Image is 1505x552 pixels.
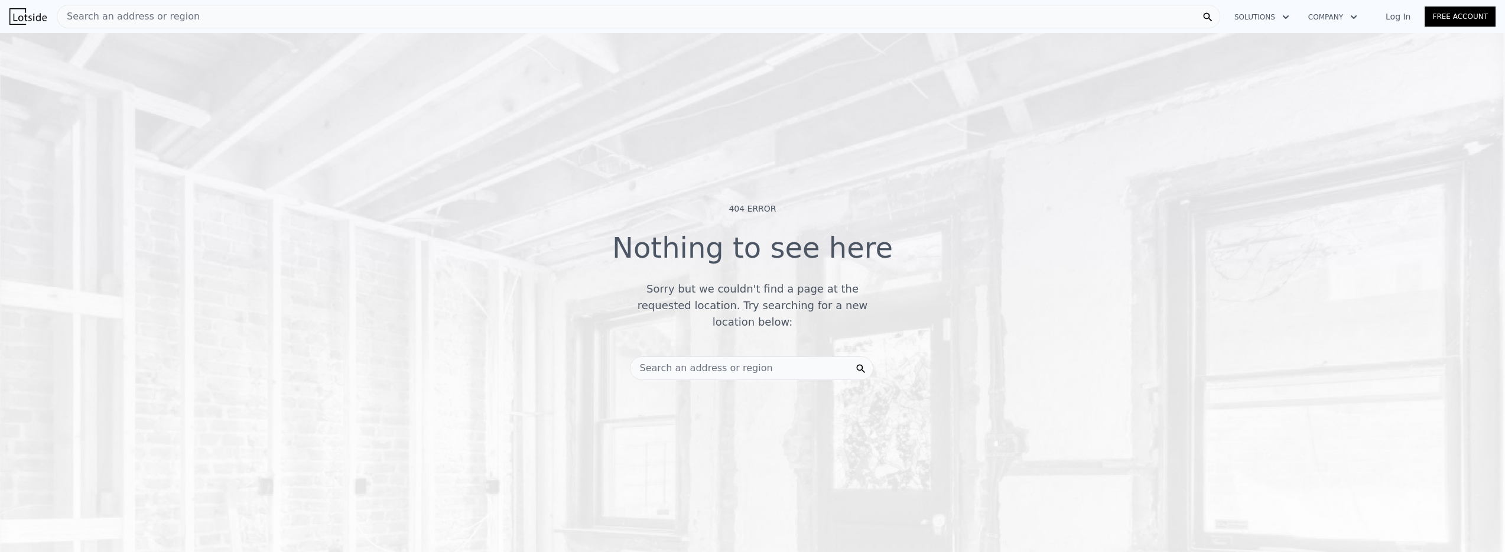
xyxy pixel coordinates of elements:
[630,361,773,375] span: Search an address or region
[1425,7,1496,27] a: Free Account
[612,233,893,271] div: Nothing to see here
[9,8,47,25] img: Lotside
[729,203,776,215] div: 404 Error
[1299,7,1367,28] button: Company
[57,9,200,24] span: Search an address or region
[620,281,885,330] div: Sorry but we couldn't find a page at the requested location. Try searching for a new location below:
[1225,7,1299,28] button: Solutions
[1371,11,1425,22] a: Log In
